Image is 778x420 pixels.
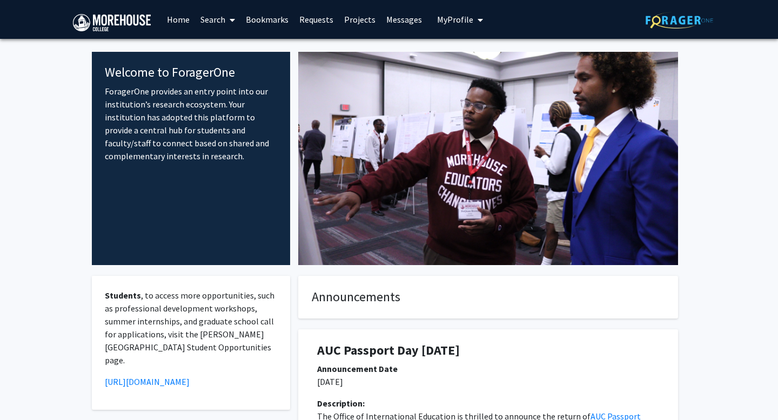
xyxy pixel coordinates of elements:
h4: Announcements [312,289,665,305]
a: [URL][DOMAIN_NAME] [105,376,190,387]
a: Messages [381,1,427,38]
img: Cover Image [298,52,678,265]
a: Bookmarks [240,1,294,38]
h1: AUC Passport Day [DATE] [317,343,659,358]
h4: Welcome to ForagerOne [105,65,277,80]
a: Home [162,1,195,38]
a: Projects [339,1,381,38]
p: [DATE] [317,375,659,388]
iframe: Chat [8,371,46,412]
div: Announcement Date [317,362,659,375]
a: Requests [294,1,339,38]
p: ForagerOne provides an entry point into our institution’s research ecosystem. Your institution ha... [105,85,277,162]
a: Search [195,1,240,38]
p: , to access more opportunities, such as professional development workshops, summer internships, a... [105,289,277,367]
img: Morehouse College Logo [73,14,151,31]
span: My Profile [437,14,473,25]
strong: Students [105,290,141,301]
img: ForagerOne Logo [646,12,713,29]
div: Description: [317,397,659,410]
